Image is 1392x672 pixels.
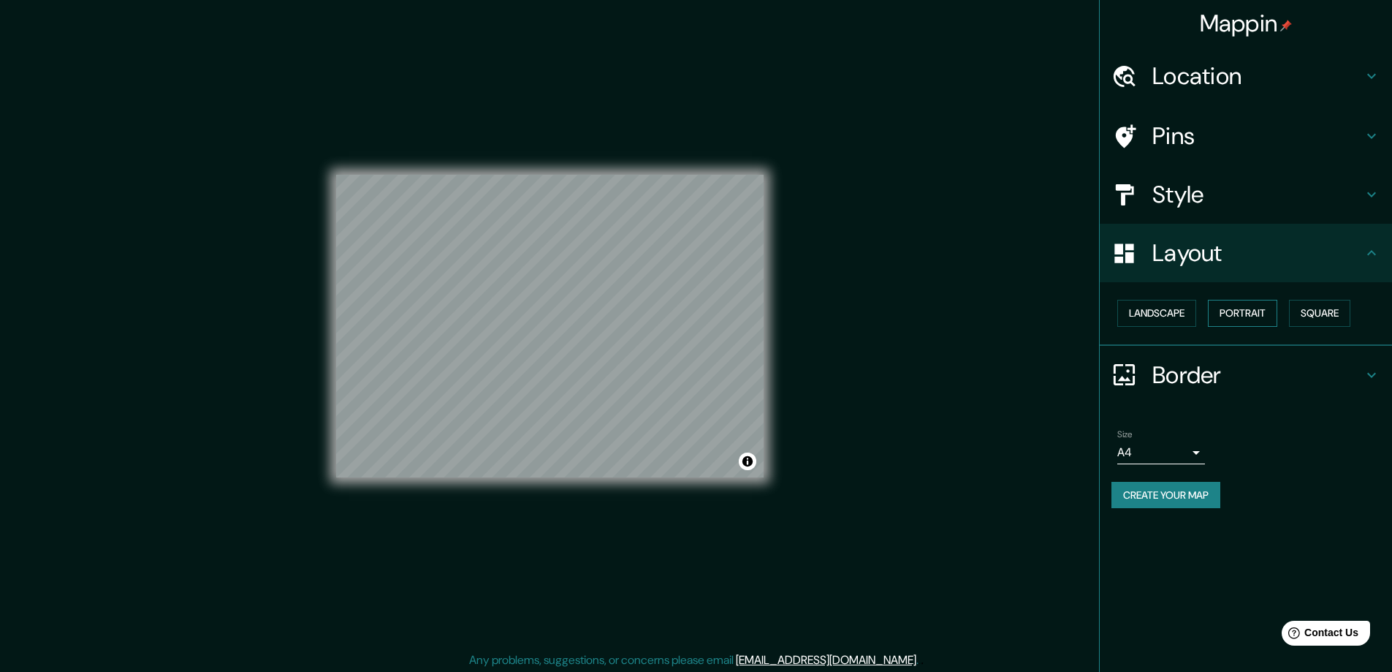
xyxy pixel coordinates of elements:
p: Any problems, suggestions, or concerns please email . [469,652,919,669]
div: Location [1100,47,1392,105]
img: pin-icon.png [1280,20,1292,31]
a: [EMAIL_ADDRESS][DOMAIN_NAME] [736,652,916,668]
canvas: Map [336,175,764,477]
div: . [919,652,921,669]
button: Portrait [1208,300,1277,327]
button: Toggle attribution [739,453,756,470]
div: . [921,652,924,669]
button: Square [1289,300,1350,327]
h4: Style [1152,180,1363,209]
button: Landscape [1117,300,1196,327]
h4: Layout [1152,238,1363,268]
div: Pins [1100,107,1392,165]
h4: Pins [1152,121,1363,151]
h4: Border [1152,360,1363,390]
iframe: Help widget launcher [1262,615,1376,656]
h4: Location [1152,61,1363,91]
div: Style [1100,165,1392,224]
label: Size [1117,428,1133,440]
div: Layout [1100,224,1392,282]
div: A4 [1117,441,1205,464]
button: Create your map [1111,482,1220,509]
h4: Mappin [1200,9,1293,38]
div: Border [1100,346,1392,404]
